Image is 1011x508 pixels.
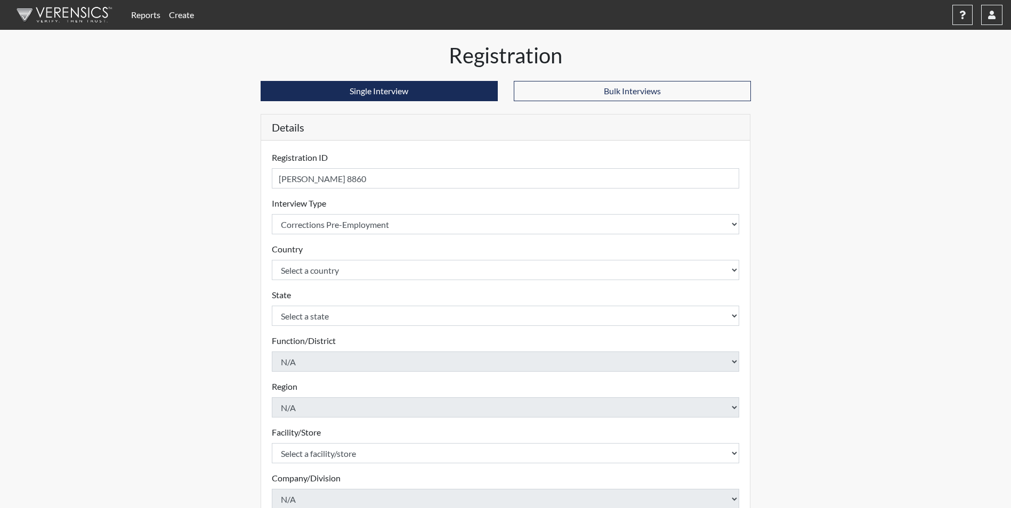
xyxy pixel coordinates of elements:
h5: Details [261,114,750,141]
label: Region [272,380,297,393]
label: Function/District [272,334,336,347]
label: State [272,289,291,301]
label: Registration ID [272,151,328,164]
h1: Registration [261,43,751,68]
a: Reports [127,4,165,26]
label: Facility/Store [272,426,321,439]
label: Country [272,243,303,256]
button: Single Interview [261,81,498,101]
button: Bulk Interviews [514,81,751,101]
label: Interview Type [272,197,326,210]
input: Insert a Registration ID, which needs to be a unique alphanumeric value for each interviewee [272,168,740,189]
a: Create [165,4,198,26]
label: Company/Division [272,472,341,485]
